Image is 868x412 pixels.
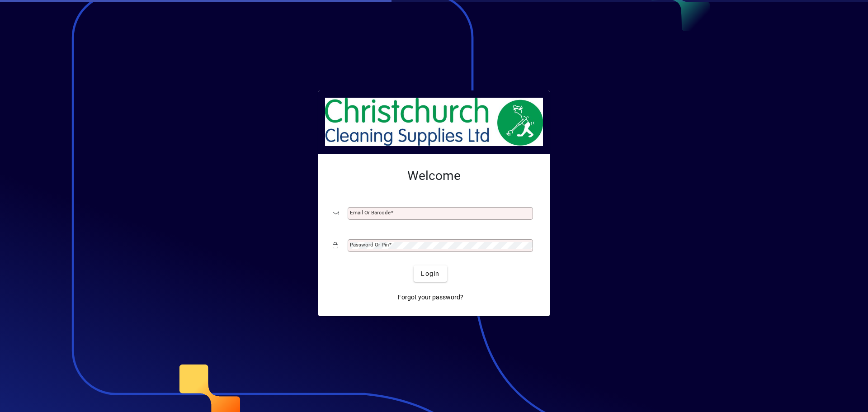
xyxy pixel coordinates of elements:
[350,209,391,216] mat-label: Email or Barcode
[350,242,389,248] mat-label: Password or Pin
[421,269,439,279] span: Login
[398,293,463,302] span: Forgot your password?
[414,265,447,282] button: Login
[333,168,535,184] h2: Welcome
[394,289,467,305] a: Forgot your password?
